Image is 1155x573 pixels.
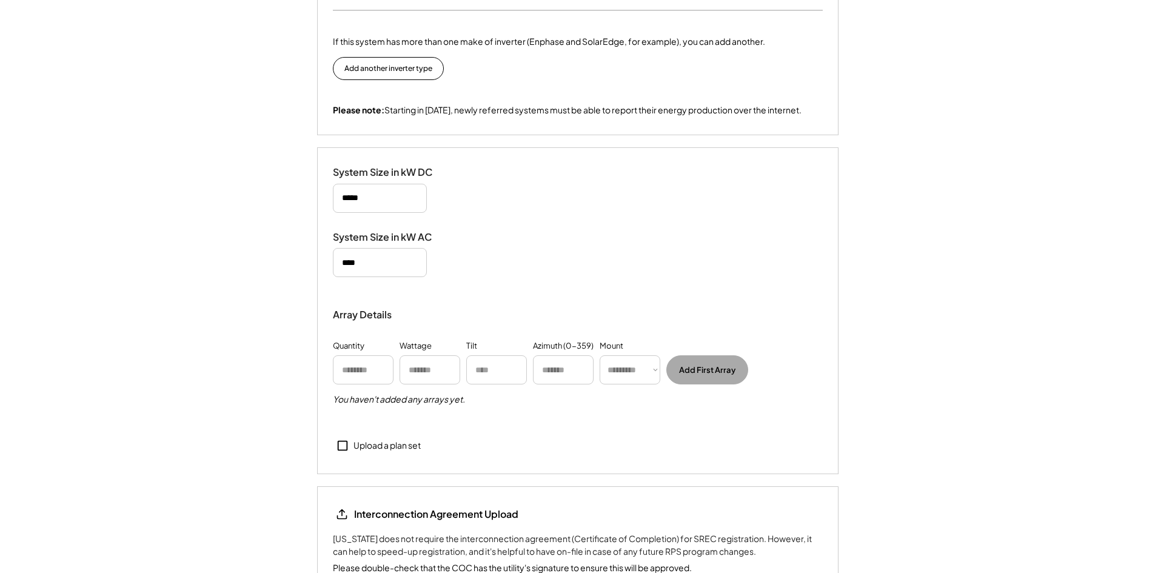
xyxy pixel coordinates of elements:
[333,307,393,322] div: Array Details
[400,340,432,352] div: Wattage
[333,340,364,352] div: Quantity
[353,440,421,452] div: Upload a plan set
[333,57,444,80] button: Add another inverter type
[354,508,518,521] div: Interconnection Agreement Upload
[533,340,594,352] div: Azimuth (0-359)
[333,394,465,406] h5: You haven't added any arrays yet.
[333,166,454,179] div: System Size in kW DC
[600,340,623,352] div: Mount
[333,35,765,48] div: If this system has more than one make of inverter (Enphase and SolarEdge, for example), you can a...
[466,340,477,352] div: Tilt
[333,231,454,244] div: System Size in kW AC
[666,355,748,384] button: Add First Array
[333,104,384,115] strong: Please note:
[333,532,823,558] div: [US_STATE] does not require the interconnection agreement (Certificate of Completion) for SREC re...
[333,104,802,116] div: Starting in [DATE], newly referred systems must be able to report their energy production over th...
